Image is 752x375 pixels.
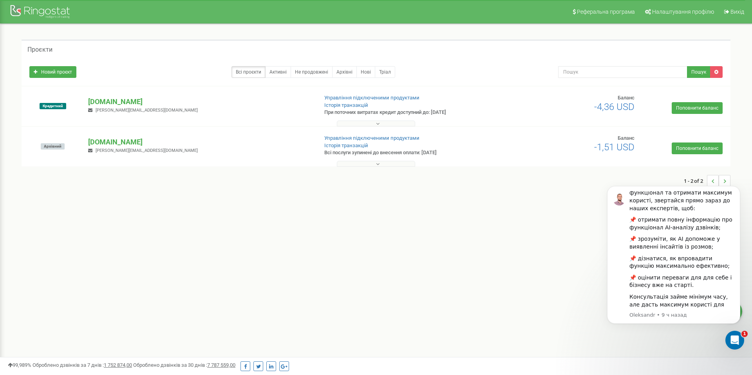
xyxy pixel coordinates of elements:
[375,66,395,78] a: Тріал
[332,66,357,78] a: Архівні
[356,66,375,78] a: Нові
[618,135,634,141] span: Баланс
[741,331,748,337] span: 1
[595,174,752,354] iframe: Intercom notifications сообщение
[558,66,687,78] input: Пошук
[40,103,66,109] span: Кредитний
[687,66,710,78] button: Пошук
[33,362,132,368] span: Оброблено дзвінків за 7 днів :
[41,143,65,150] span: Архівний
[594,142,634,153] span: -1,51 USD
[88,97,311,107] p: [DOMAIN_NAME]
[594,101,634,112] span: -4,36 USD
[29,66,76,78] a: Новий проєкт
[618,95,634,101] span: Баланс
[324,102,368,108] a: Історія транзакцій
[324,149,489,157] p: Всі послуги зупинені до внесення оплати: [DATE]
[27,46,52,53] h5: Проєкти
[265,66,291,78] a: Активні
[324,142,368,148] a: Історія транзакцій
[324,135,419,141] a: Управління підключеними продуктами
[652,9,714,15] span: Налаштування профілю
[672,102,723,114] a: Поповнити баланс
[291,66,333,78] a: Не продовжені
[88,137,311,147] p: [DOMAIN_NAME]
[231,66,266,78] a: Всі проєкти
[104,362,132,368] u: 1 752 874,00
[133,362,235,368] span: Оброблено дзвінків за 30 днів :
[725,331,744,350] iframe: Intercom live chat
[96,148,198,153] span: [PERSON_NAME][EMAIL_ADDRESS][DOMAIN_NAME]
[96,108,198,113] span: [PERSON_NAME][EMAIL_ADDRESS][DOMAIN_NAME]
[324,95,419,101] a: Управління підключеними продуктами
[324,109,489,116] p: При поточних витратах кредит доступний до: [DATE]
[672,142,723,154] a: Поповнити баланс
[207,362,235,368] u: 7 787 559,00
[684,167,730,195] nav: ...
[730,9,744,15] span: Вихід
[8,362,31,368] span: 99,989%
[577,9,635,15] span: Реферальна програма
